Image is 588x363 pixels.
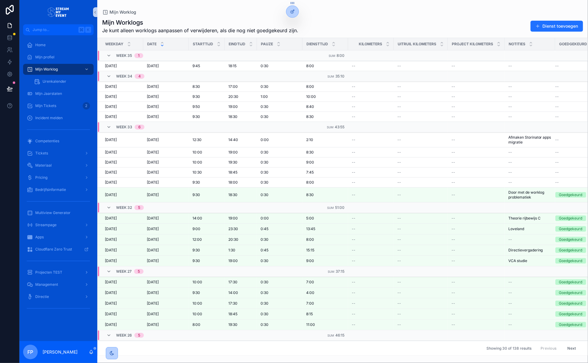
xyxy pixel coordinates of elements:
span: 0:30 [261,290,268,295]
span: Materiaal [35,163,52,168]
span: [DATE] [147,114,159,119]
span: 9:30 [192,258,200,263]
small: Sum [327,206,334,209]
span: 17:00 [228,84,238,89]
span: -- [451,180,455,185]
span: -- [352,226,355,231]
span: 8:40 [306,104,314,109]
a: Cloudflare Zero Trust [23,244,94,255]
span: 20:30 [228,94,238,99]
span: Week 34 [116,74,132,79]
span: 0:30 [261,114,268,119]
span: Mijn Worklog [35,67,58,72]
span: -- [451,226,455,231]
span: -- [555,180,559,185]
div: Goedgekeurd [559,301,583,306]
span: [DATE] [147,248,159,253]
span: 8:30 [306,114,314,119]
span: -- [451,290,455,295]
span: -- [397,170,401,175]
span: 10:00 [192,312,202,316]
span: 7:45 [306,170,314,175]
span: 9:30 [192,248,200,253]
a: Mijn Worklog [23,64,94,75]
span: [DATE] [105,248,117,253]
span: Incident melden [35,116,63,120]
small: Sum [328,270,334,273]
span: -- [451,150,455,155]
span: -- [451,64,455,68]
span: 10:30 [192,170,202,175]
span: [DATE] [105,301,117,306]
span: 9:30 [192,94,200,99]
span: -- [451,192,455,197]
span: -- [352,216,355,221]
span: [DATE] [105,237,117,242]
span: 9:30 [192,192,200,197]
span: [DATE] [105,137,117,142]
span: [DATE] [105,312,117,316]
span: -- [352,94,355,99]
span: [DATE] [147,192,159,197]
span: 18:45 [228,312,237,316]
span: Jump to... [33,27,76,32]
span: VCA studie [508,258,527,263]
span: Door met de worklog problematiek [508,190,552,200]
span: 5:00 [306,216,314,221]
span: 0:30 [261,192,268,197]
span: -- [555,137,559,142]
span: 23:30 [228,226,238,231]
a: Mijn Tickets2 [23,100,94,111]
div: Goedgekeurd [559,192,583,198]
span: 14:00 [228,290,238,295]
span: [DATE] [147,258,159,263]
span: Pricing [35,175,47,180]
span: 1:30 [228,248,235,253]
span: 9:00 [192,226,200,231]
span: -- [397,114,401,119]
span: Je kunt alleen worklogs aanpassen of verwijderen, als die nog niet goedgekeurd zijn. [102,27,298,34]
span: -- [508,94,512,99]
span: -- [555,170,559,175]
span: 0:30 [261,312,268,316]
span: 8:30 [306,192,314,197]
span: -- [352,180,355,185]
span: 4:00 [306,290,314,295]
span: 18:30 [228,192,237,197]
span: 19:00 [228,216,238,221]
a: Mijn profiel [23,52,94,63]
div: Goedgekeurd [559,279,583,285]
span: Theorie rijbewijs C [508,216,541,221]
span: Uitruil Kilometers [398,42,436,47]
span: 0:00 [261,137,269,142]
span: 10:00 [192,160,202,165]
small: Sum [329,54,335,57]
span: Afmaken Storinator apps migratie [508,135,552,145]
span: -- [352,150,355,155]
span: Loveland [508,226,524,231]
span: [DATE] [147,150,159,155]
span: -- [451,280,455,285]
a: Mijn Jaarstaten [23,88,94,99]
span: [DATE] [105,104,117,109]
span: Cloudflare Zero Trust [35,247,72,252]
span: Goedgekeurd [559,42,587,47]
span: 2:10 [306,137,313,142]
span: Mijn Tickets [35,103,56,108]
span: -- [397,216,401,221]
span: 0:30 [261,104,268,109]
small: Sum [327,126,334,129]
span: -- [397,248,401,253]
span: K [86,27,91,32]
span: Directie [35,294,49,299]
span: Week 32 [116,205,132,210]
a: Projecten TEST [23,267,94,278]
span: 12:30 [192,137,202,142]
button: Dienst toevoegen [531,21,583,32]
span: 10:00 [192,301,202,306]
div: Goedgekeurd [559,258,583,264]
span: 0:30 [261,64,268,68]
span: [DATE] [105,64,117,68]
span: -- [352,104,355,109]
span: 8:00 [306,84,314,89]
